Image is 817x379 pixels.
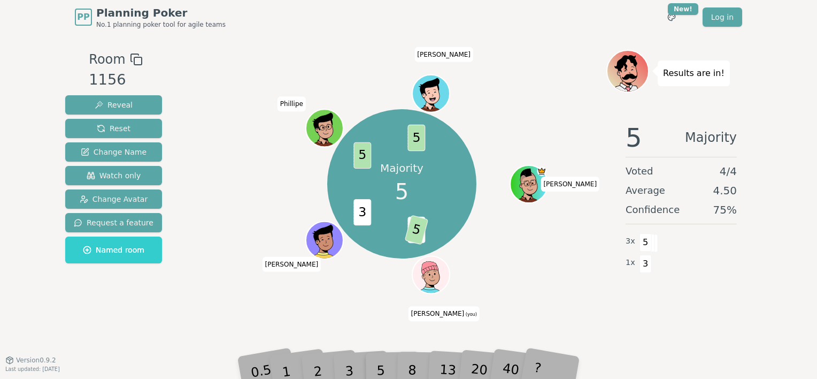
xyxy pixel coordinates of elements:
span: No.1 planning poker tool for agile teams [96,20,226,29]
span: Watch only [87,170,141,181]
span: Click to change your name [414,47,473,62]
button: Click to change your avatar [414,257,449,292]
span: Planning Poker [96,5,226,20]
span: 4.50 [713,183,737,198]
span: 4 / 4 [720,164,737,179]
span: Toce is the host [537,166,547,176]
button: Change Name [65,142,162,162]
span: Click to change your name [278,96,306,111]
span: 3 [354,199,372,225]
button: New! [662,7,681,27]
button: Watch only [65,166,162,185]
span: Room [89,50,125,69]
span: Click to change your name [541,177,599,192]
span: Click to change your name [408,306,480,321]
span: Click to change your name [263,256,321,271]
span: Change Name [81,147,147,157]
button: Named room [65,237,162,263]
button: Version0.9.2 [5,356,56,365]
div: New! [668,3,698,15]
span: Reveal [95,100,133,110]
span: 5 [408,125,426,151]
span: Named room [83,245,144,255]
span: 1 x [626,257,635,269]
span: PP [77,11,89,24]
button: Reveal [65,95,162,115]
span: Version 0.9.2 [16,356,56,365]
p: Majority [380,161,423,176]
span: Majority [685,125,737,150]
span: 5 [626,125,642,150]
span: Voted [626,164,653,179]
span: Request a feature [74,217,153,228]
span: 5 [354,142,372,169]
span: Change Avatar [80,194,148,204]
p: Results are in! [663,66,724,81]
button: Reset [65,119,162,138]
span: 75 % [713,202,737,217]
span: 3 [639,255,652,273]
span: 5 [395,176,408,208]
span: 3 [408,217,426,243]
span: 3 x [626,236,635,247]
span: 5 [405,215,429,245]
span: Reset [97,123,130,134]
a: PPPlanning PokerNo.1 planning poker tool for agile teams [75,5,226,29]
div: 1156 [89,69,142,91]
span: Average [626,183,665,198]
button: Request a feature [65,213,162,232]
a: Log in [703,7,742,27]
span: Last updated: [DATE] [5,366,60,372]
span: (you) [464,312,477,317]
span: Confidence [626,202,680,217]
button: Change Avatar [65,189,162,209]
span: 5 [639,233,652,252]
